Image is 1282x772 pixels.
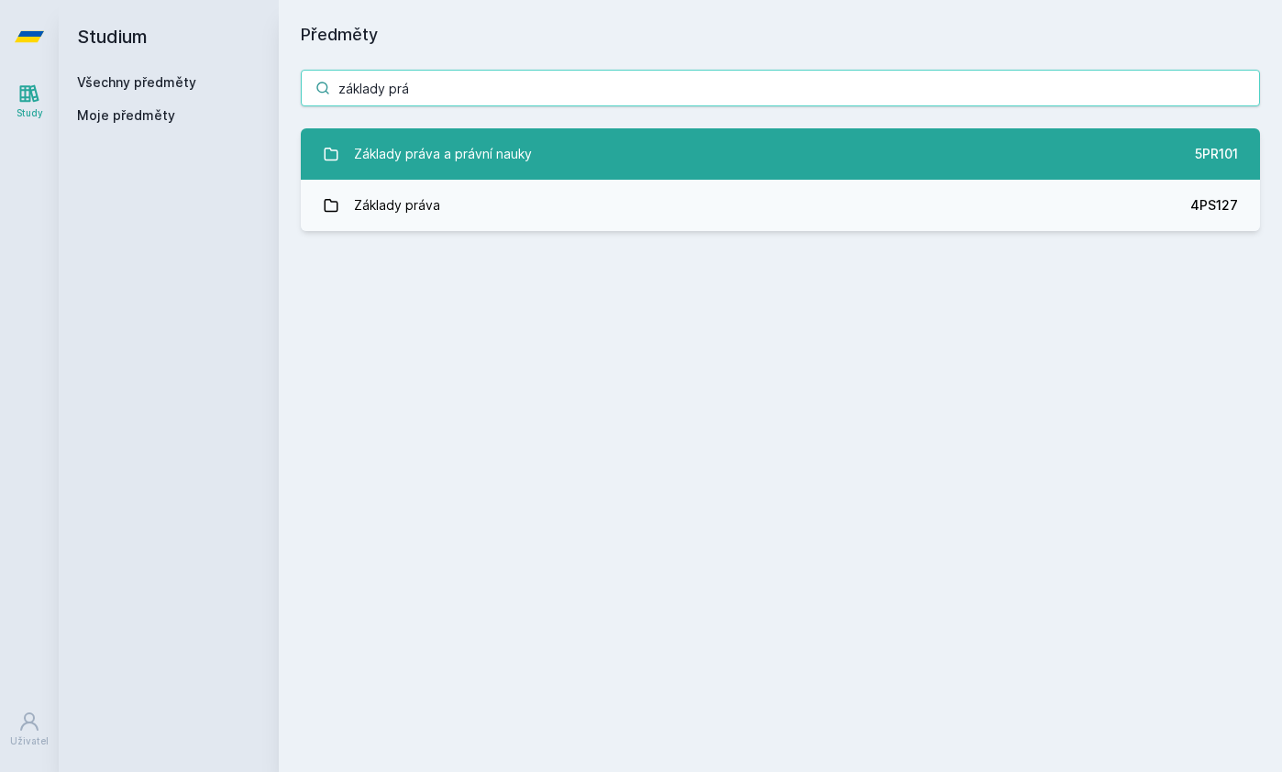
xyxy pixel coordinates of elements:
[77,106,175,125] span: Moje předměty
[301,22,1260,48] h1: Předměty
[4,73,55,129] a: Study
[1190,196,1238,215] div: 4PS127
[77,74,196,90] a: Všechny předměty
[4,701,55,757] a: Uživatel
[1195,145,1238,163] div: 5PR101
[301,180,1260,231] a: Základy práva 4PS127
[301,128,1260,180] a: Základy práva a právní nauky 5PR101
[354,187,440,224] div: Základy práva
[10,734,49,748] div: Uživatel
[17,106,43,120] div: Study
[354,136,532,172] div: Základy práva a právní nauky
[301,70,1260,106] input: Název nebo ident předmětu…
